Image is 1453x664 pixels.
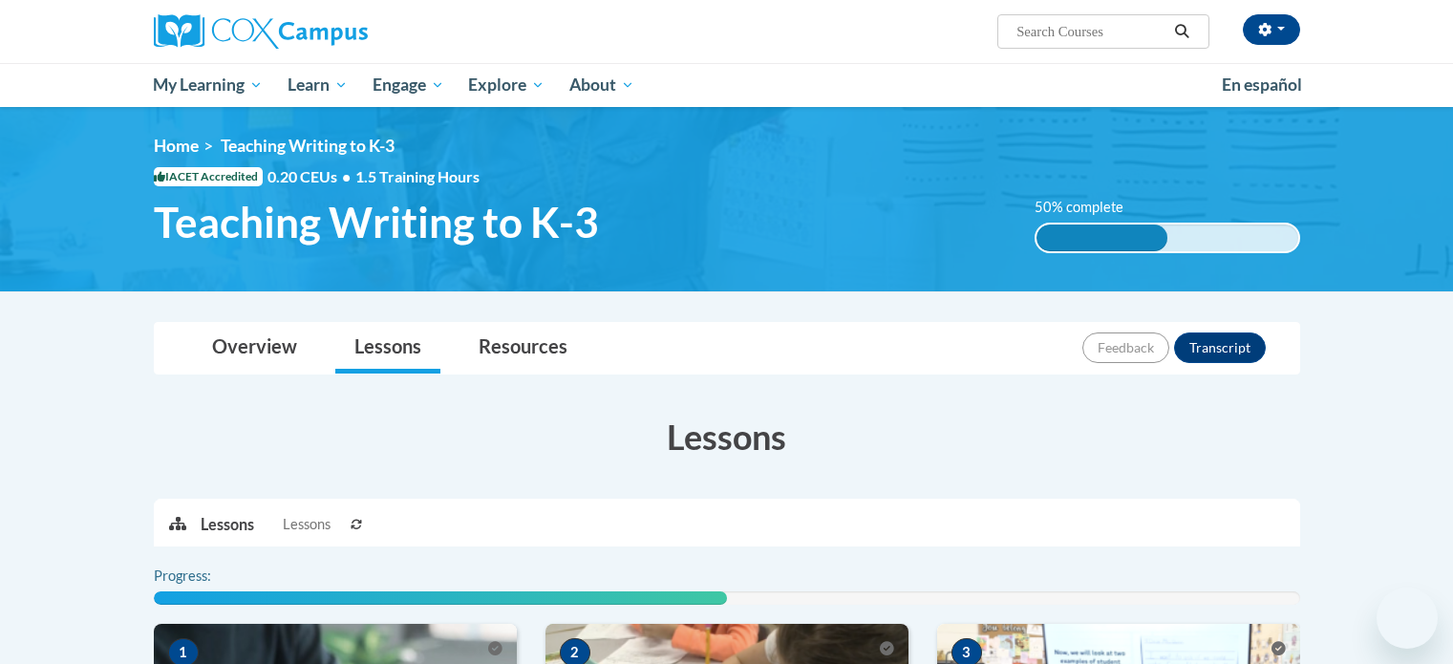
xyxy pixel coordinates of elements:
[201,514,254,535] p: Lessons
[1174,332,1266,363] button: Transcript
[154,14,517,49] a: Cox Campus
[154,167,263,186] span: IACET Accredited
[267,166,355,187] span: 0.20 CEUs
[342,167,351,185] span: •
[288,74,348,96] span: Learn
[1209,65,1314,105] a: En español
[125,63,1329,107] div: Main menu
[283,514,331,535] span: Lessons
[153,74,263,96] span: My Learning
[154,566,264,587] label: Progress:
[1173,25,1190,39] i: 
[1377,588,1438,649] iframe: Button to launch messaging window
[1222,75,1302,95] span: En español
[468,74,545,96] span: Explore
[459,323,587,374] a: Resources
[456,63,557,107] a: Explore
[335,323,440,374] a: Lessons
[1015,20,1167,43] input: Search Courses
[557,63,647,107] a: About
[355,167,480,185] span: 1.5 Training Hours
[154,413,1300,461] h3: Lessons
[1082,332,1169,363] button: Feedback
[1243,14,1300,45] button: Account Settings
[275,63,360,107] a: Learn
[569,74,634,96] span: About
[193,323,316,374] a: Overview
[221,136,395,156] span: Teaching Writing to K-3
[1035,197,1144,218] label: 50% complete
[360,63,457,107] a: Engage
[1167,20,1196,43] button: Search
[154,136,199,156] a: Home
[154,197,599,247] span: Teaching Writing to K-3
[154,14,368,49] img: Cox Campus
[1036,225,1167,251] div: 50% complete
[373,74,444,96] span: Engage
[141,63,276,107] a: My Learning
